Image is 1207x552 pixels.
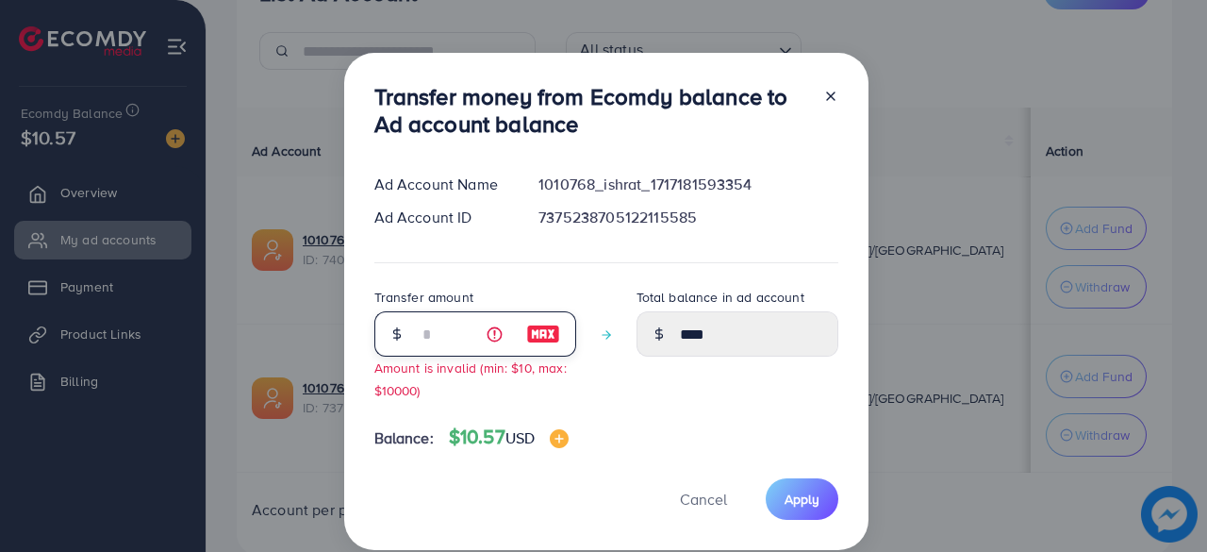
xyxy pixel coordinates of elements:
[359,174,524,195] div: Ad Account Name
[374,288,473,307] label: Transfer amount
[374,83,808,138] h3: Transfer money from Ecomdy balance to Ad account balance
[505,427,535,448] span: USD
[374,427,434,449] span: Balance:
[523,207,852,228] div: 7375238705122115585
[374,359,567,398] small: Amount is invalid (min: $10, max: $10000)
[526,323,560,345] img: image
[550,429,569,448] img: image
[523,174,852,195] div: 1010768_ishrat_1717181593354
[656,478,751,519] button: Cancel
[785,490,819,509] span: Apply
[637,288,804,307] label: Total balance in ad account
[359,207,524,228] div: Ad Account ID
[680,489,727,510] span: Cancel
[766,478,838,519] button: Apply
[449,426,569,449] h4: $10.57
